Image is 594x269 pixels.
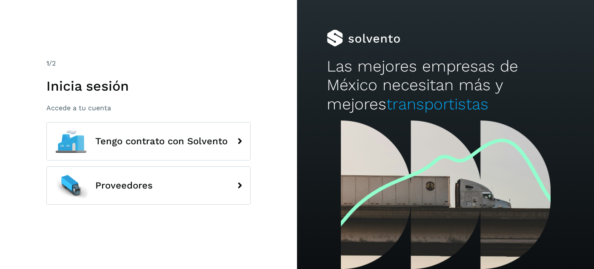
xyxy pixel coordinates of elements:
[386,95,488,113] span: transportistas
[95,136,228,146] span: Tengo contrato con Solvento
[46,78,251,94] h1: Inicia sesión
[95,180,153,191] span: Proveedores
[46,122,251,160] button: Tengo contrato con Solvento
[46,59,49,67] span: 1
[46,104,251,112] p: Accede a tu cuenta
[46,166,251,205] button: Proveedores
[327,57,564,114] h2: Las mejores empresas de México necesitan más y mejores
[46,58,251,69] div: /2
